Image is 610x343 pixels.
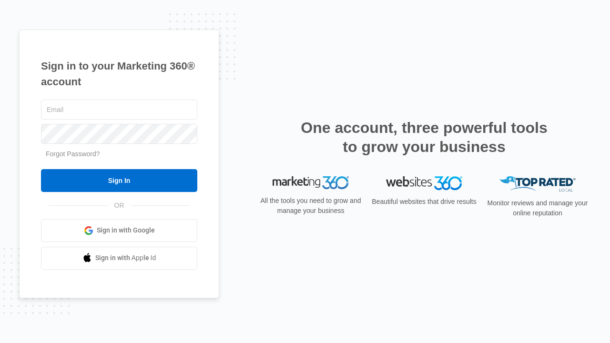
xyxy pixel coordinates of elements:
[41,100,197,120] input: Email
[108,201,131,211] span: OR
[41,169,197,192] input: Sign In
[95,253,156,263] span: Sign in with Apple Id
[97,225,155,235] span: Sign in with Google
[371,197,478,207] p: Beautiful websites that drive results
[386,176,462,190] img: Websites 360
[41,58,197,90] h1: Sign in to your Marketing 360® account
[484,198,591,218] p: Monitor reviews and manage your online reputation
[46,150,100,158] a: Forgot Password?
[257,196,364,216] p: All the tools you need to grow and manage your business
[41,219,197,242] a: Sign in with Google
[273,176,349,190] img: Marketing 360
[499,176,576,192] img: Top Rated Local
[298,118,550,156] h2: One account, three powerful tools to grow your business
[41,247,197,270] a: Sign in with Apple Id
